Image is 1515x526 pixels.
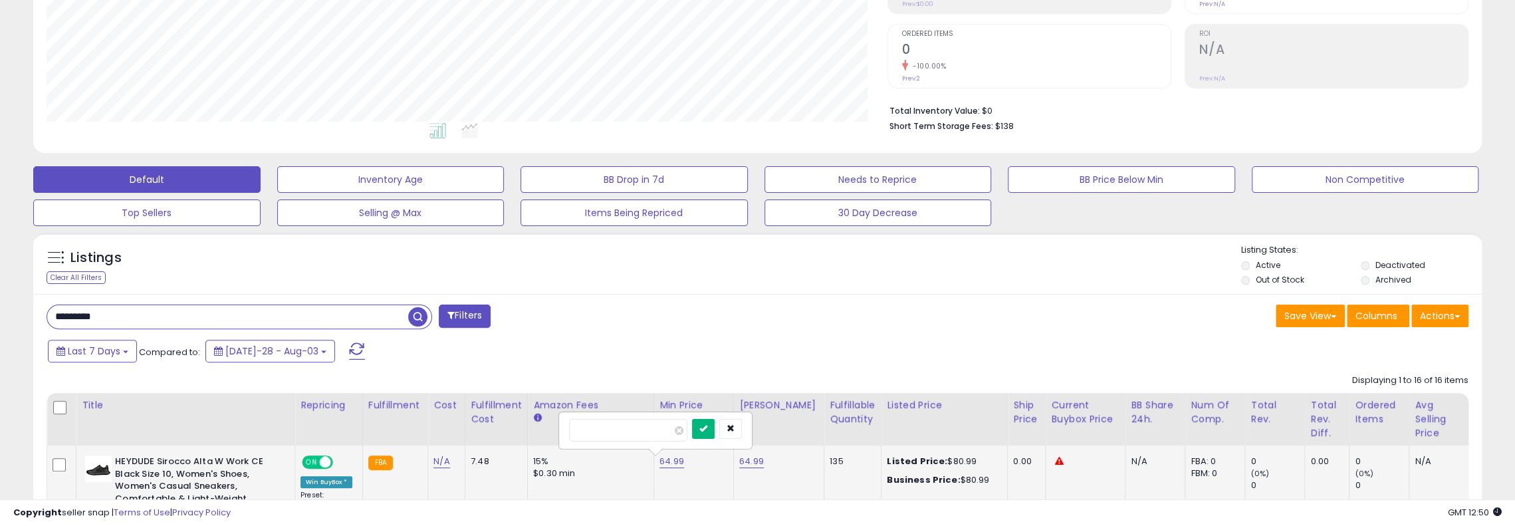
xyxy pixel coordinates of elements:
[521,166,748,193] button: BB Drop in 7d
[1415,456,1458,467] div: N/A
[277,166,505,193] button: Inventory Age
[533,412,541,424] small: Amazon Fees.
[1199,74,1225,82] small: Prev: N/A
[1415,398,1463,440] div: Avg Selling Price
[1375,259,1425,271] label: Deactivated
[830,398,875,426] div: Fulfillable Quantity
[1013,456,1035,467] div: 0.00
[205,340,335,362] button: [DATE]-28 - Aug-03
[533,467,643,479] div: $0.30 min
[47,271,106,284] div: Clear All Filters
[908,61,946,71] small: -100.00%
[902,31,1171,38] span: Ordered Items
[889,105,980,116] b: Total Inventory Value:
[887,456,997,467] div: $80.99
[1375,274,1411,285] label: Archived
[1051,398,1119,426] div: Current Buybox Price
[659,398,728,412] div: Min Price
[33,166,261,193] button: Default
[1355,309,1397,323] span: Columns
[68,344,120,358] span: Last 7 Days
[739,398,818,412] div: [PERSON_NAME]
[521,199,748,226] button: Items Being Repriced
[1355,479,1409,491] div: 0
[995,120,1014,132] span: $138
[471,398,522,426] div: Fulfillment Cost
[1241,244,1482,257] p: Listing States:
[114,506,170,519] a: Terms of Use
[887,474,997,486] div: $80.99
[889,102,1458,118] li: $0
[433,398,459,412] div: Cost
[1252,166,1479,193] button: Non Competitive
[1191,467,1234,479] div: FBM: 0
[368,398,422,412] div: Fulfillment
[1448,506,1502,519] span: 2025-08-12 12:50 GMT
[82,398,289,412] div: Title
[13,507,231,519] div: seller snap | |
[1131,398,1179,426] div: BB Share 24h.
[303,457,320,468] span: ON
[1276,305,1345,327] button: Save View
[85,456,112,482] img: 31PLa3YeZ-L._SL40_.jpg
[277,199,505,226] button: Selling @ Max
[439,305,491,328] button: Filters
[225,344,318,358] span: [DATE]-28 - Aug-03
[1008,166,1235,193] button: BB Price Below Min
[830,456,871,467] div: 135
[533,456,643,467] div: 15%
[764,166,992,193] button: Needs to Reprice
[115,456,277,508] b: HEYDUDE Sirocco Alta W Work CE Black Size 10, Women's Shoes, Women's Casual Sneakers, Comfortable...
[764,199,992,226] button: 30 Day Decrease
[471,456,517,467] div: 7.48
[902,42,1171,60] h2: 0
[1199,31,1468,38] span: ROI
[48,340,137,362] button: Last 7 Days
[1191,456,1234,467] div: FBA: 0
[1411,305,1468,327] button: Actions
[1256,259,1280,271] label: Active
[887,455,947,467] b: Listed Price:
[659,455,684,468] a: 64.99
[1250,456,1304,467] div: 0
[1310,398,1343,440] div: Total Rev. Diff.
[1013,398,1040,426] div: Ship Price
[887,398,1002,412] div: Listed Price
[1191,398,1239,426] div: Num of Comp.
[13,506,62,519] strong: Copyright
[172,506,231,519] a: Privacy Policy
[33,199,261,226] button: Top Sellers
[902,74,920,82] small: Prev: 2
[300,476,352,488] div: Win BuyBox *
[739,455,764,468] a: 64.99
[1256,274,1304,285] label: Out of Stock
[331,457,352,468] span: OFF
[70,249,122,267] h5: Listings
[1131,456,1175,467] div: N/A
[1352,374,1468,387] div: Displaying 1 to 16 of 16 items
[1355,456,1409,467] div: 0
[433,455,449,468] a: N/A
[139,346,200,358] span: Compared to:
[1347,305,1409,327] button: Columns
[889,120,993,132] b: Short Term Storage Fees:
[533,398,648,412] div: Amazon Fees
[1250,398,1299,426] div: Total Rev.
[887,473,960,486] b: Business Price:
[1355,468,1373,479] small: (0%)
[1250,479,1304,491] div: 0
[1199,42,1468,60] h2: N/A
[1250,468,1269,479] small: (0%)
[368,456,393,470] small: FBA
[1355,398,1403,426] div: Ordered Items
[300,398,357,412] div: Repricing
[1310,456,1339,467] div: 0.00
